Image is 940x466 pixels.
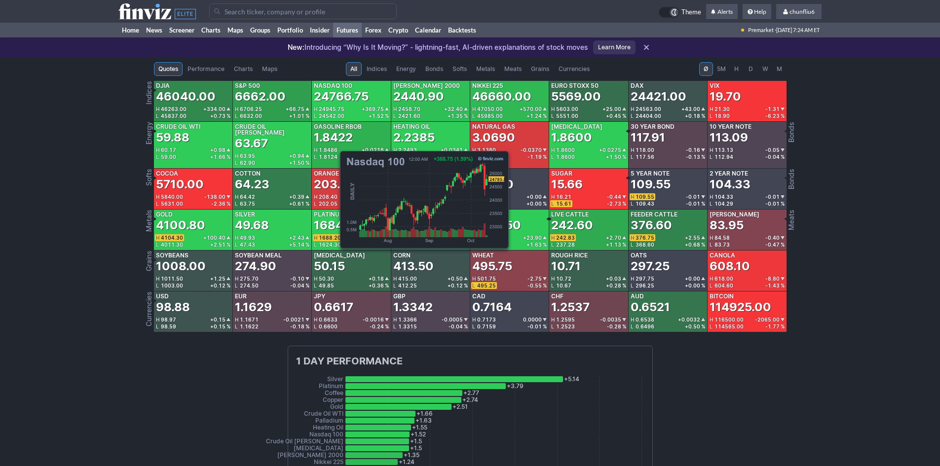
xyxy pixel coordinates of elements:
span: 16.21 [556,194,571,200]
span: Softs [452,64,467,74]
span: L [472,113,477,118]
span: H [710,194,714,199]
a: Indices [362,62,391,76]
a: News [143,23,166,37]
a: Cocoa5710.00H5840.00-138.00L5631.00-2.36 % [154,169,232,209]
div: 5710.00 [156,177,204,192]
span: % [543,201,547,206]
a: Crude Oil WTI59.88H60.17+0.98L59.00+1.66 % [154,122,232,168]
a: Charts [198,23,224,37]
span: L [551,201,556,206]
span: Indices [367,64,387,74]
span: L [393,113,398,118]
span: H [235,107,240,111]
span: % [543,154,547,159]
a: Palladium1494.50H1521.00+23.90L1451.00+1.63 % [470,210,549,250]
div: +1.24 [526,113,547,118]
span: Metals [476,64,495,74]
span: 47050.00 [477,106,503,112]
span: -0.16 [686,147,700,152]
div: 24421.00 [631,89,686,105]
span: H [551,147,556,152]
div: Cocoa [156,171,178,177]
a: Cotton64.23H64.42+0.39L63.75+0.61 % [233,169,311,209]
a: 2 Year Note104.33H104.33-0.01L104.29-0.01 % [708,169,786,209]
div: Feeder Cattle [631,212,677,217]
a: [PERSON_NAME]83.95H84.58-0.40L83.73-0.47 % [708,210,786,250]
div: +1.35 [448,113,468,118]
span: 59.00 [161,154,176,160]
a: Performance [183,62,229,76]
div: Platinum [314,212,345,217]
a: Energy [392,62,420,76]
span: -0.01 [686,194,700,199]
span: Theme [681,7,701,18]
div: -0.13 [686,154,705,159]
button: M [773,62,787,76]
span: % [464,113,468,118]
div: Cotton [235,171,261,177]
span: L [551,154,556,159]
div: +0.18 [685,113,705,118]
span: L [631,201,636,206]
span: 2458.70 [398,106,420,112]
span: L [631,154,636,159]
span: 1.8486 [319,147,338,153]
span: H [631,107,636,111]
a: Charts [229,62,257,76]
div: +0.73 [210,113,230,118]
div: 83.95 [710,217,744,233]
div: 49.68 [235,217,269,233]
span: 24542.00 [319,113,344,119]
span: Maps [262,64,277,74]
span: 6706.25 [240,106,262,112]
a: Maps [258,62,282,76]
span: 15.61 [556,201,571,207]
span: +0.39 [289,194,304,199]
span: 5M [717,64,726,74]
a: Platinum1684.50H1688.20+61.50L1624.30+3.79 % [312,210,390,250]
span: 117.56 [636,154,654,160]
span: L [156,113,161,118]
span: 24563.00 [636,106,661,112]
div: 10 Year Note [710,124,752,130]
a: Crude Oil [PERSON_NAME]63.67H63.95+0.94L62.90+1.50 % [233,122,311,168]
span: Energy [396,64,416,74]
a: Portfolio [274,23,306,37]
a: Groups [247,23,274,37]
span: 6632.00 [240,113,262,119]
div: +1.50 [289,160,309,165]
a: Metals [472,62,499,76]
span: +0.00 [526,194,542,199]
div: -2.36 [211,201,230,206]
span: L [156,154,161,159]
a: chunfliu6 [776,4,822,20]
span: % [385,113,389,118]
span: H [235,194,240,199]
span: L [631,113,636,118]
button: 5M [714,62,729,76]
span: 5603.00 [556,106,578,112]
span: 24945.75 [319,106,344,112]
span: +0.0341 [441,147,463,152]
span: 112.94 [714,154,733,160]
div: 117.91 [631,130,665,145]
span: H [156,147,161,152]
span: 1.8600 [556,147,575,153]
span: Bonds [425,64,443,74]
div: 2440.90 [393,89,444,105]
span: H [314,194,319,199]
span: % [226,113,230,118]
span: 208.40 [319,194,338,200]
span: % [305,113,309,118]
span: H [472,147,477,152]
a: 5 Year Note109.55H109.55-0.01L109.43-0.01 % [629,169,707,209]
span: 21.30 [714,106,730,112]
span: W [762,64,769,74]
span: H [631,194,636,199]
span: 5551.00 [556,113,578,119]
span: H [314,107,319,111]
div: 64.23 [235,177,269,192]
a: Orange Juice203.15H208.40-2.40L202.05-1.17 % [312,169,390,209]
span: 202.05 [319,201,338,207]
